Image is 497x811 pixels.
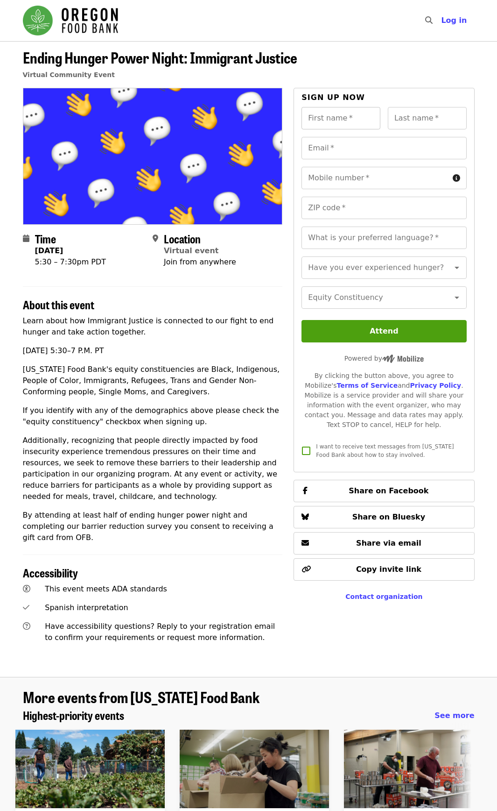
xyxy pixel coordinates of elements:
span: More events from [US_STATE] Food Bank [23,686,259,708]
button: Log in [434,11,474,30]
button: Copy invite link [294,558,474,581]
img: Oregon Food Bank - Home [23,6,118,36]
span: Sign up now [301,93,365,102]
button: Share via email [294,532,474,555]
span: Join from anywhere [164,257,236,266]
i: check icon [23,603,29,612]
i: universal-access icon [23,584,30,593]
i: search icon [425,16,433,25]
span: I want to receive text messages from [US_STATE] Food Bank about how to stay involved. [316,443,454,458]
a: See more [434,710,474,721]
span: Log in [441,16,467,25]
span: Copy invite link [356,565,421,574]
img: Powered by Mobilize [382,355,424,363]
span: Share on Facebook [349,486,428,495]
button: Open [450,291,463,304]
input: Last name [388,107,467,129]
p: If you identify with any of the demographics above please check the "equity constituency" checkbo... [23,405,283,427]
button: Share on Bluesky [294,506,474,528]
span: Have accessibility questions? Reply to your registration email to confirm your requirements or re... [45,622,275,642]
span: This event meets ADA standards [45,584,167,593]
input: Mobile number [301,167,448,189]
span: Time [35,230,56,247]
button: Attend [301,320,466,342]
span: Accessibility [23,564,78,581]
span: Share via email [356,539,421,548]
div: Highest-priority events [15,709,482,722]
span: Share on Bluesky [352,512,426,521]
p: Additionally, recognizing that people directly impacted by food insecurity experience tremendous ... [23,435,283,502]
i: map-marker-alt icon [153,234,158,243]
strong: [DATE] [35,246,63,255]
img: Ending Hunger Power Night: Immigrant Justice organized by Oregon Food Bank [23,88,282,224]
input: First name [301,107,380,129]
img: Oct/Nov/Dec - Portland: Repack/Sort (age 8+) organized by Oregon Food Bank [180,730,329,808]
span: See more [434,711,474,720]
input: Search [438,9,446,32]
div: Spanish interpretation [45,602,282,613]
input: ZIP code [301,197,466,219]
button: Open [450,261,463,274]
div: By clicking the button above, you agree to Mobilize's and . Mobilize is a service provider and wi... [301,371,466,430]
a: Terms of Service [336,382,398,389]
i: calendar icon [23,234,29,243]
span: About this event [23,296,94,313]
i: circle-info icon [453,174,460,183]
input: Email [301,137,466,159]
span: Highest-priority events [23,707,124,723]
p: [US_STATE] Food Bank's equity constituencies are Black, Indigenous, People of Color, Immigrants, ... [23,364,283,398]
p: [DATE] 5:30–7 P.M. PT [23,345,283,356]
span: Ending Hunger Power Night: Immigrant Justice [23,46,297,68]
div: 5:30 – 7:30pm PDT [35,256,106,268]
a: Virtual Community Event [23,71,115,78]
a: Highest-priority events [23,709,124,722]
a: Contact organization [345,593,422,600]
img: Oct/Nov/Dec - Portland: Repack/Sort (age 16+) organized by Oregon Food Bank [344,730,493,808]
p: Learn about how Immigrant Justice is connected to our fight to end hunger and take action together. [23,315,283,338]
a: Virtual event [164,246,219,255]
button: Share on Facebook [294,480,474,502]
span: Powered by [344,355,424,362]
i: question-circle icon [23,622,30,631]
span: Location [164,230,201,247]
a: Privacy Policy [410,382,461,389]
img: Portland Dig In!: Eastside Learning Garden (all ages) - Aug/Sept/Oct organized by Oregon Food Bank [15,730,165,808]
p: By attending at least half of ending hunger power night and completing our barrier reduction surv... [23,510,283,543]
input: What is your preferred language? [301,227,466,249]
